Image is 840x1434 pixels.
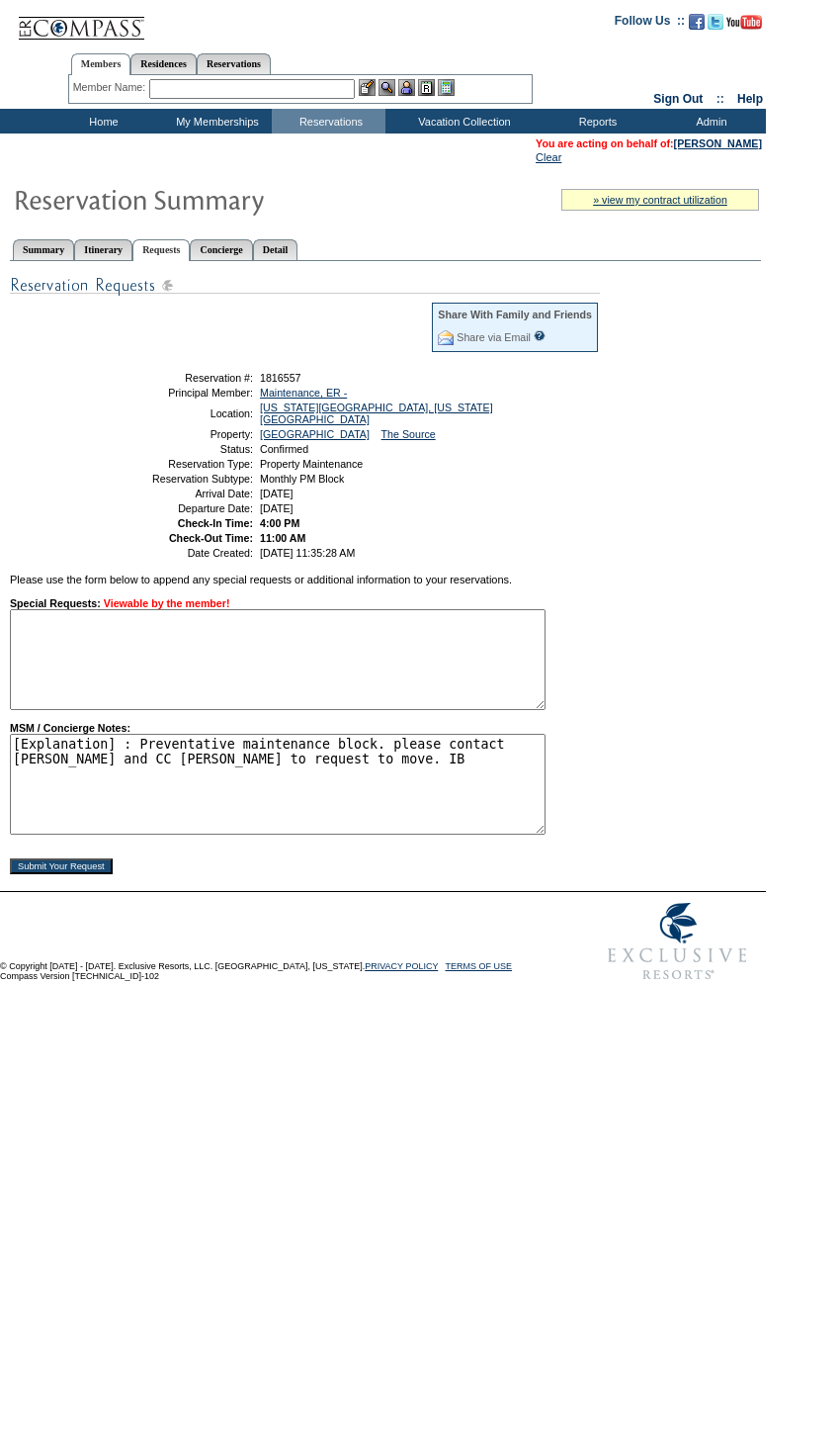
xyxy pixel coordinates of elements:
span: :: [716,92,724,106]
td: Arrival Date: [112,488,253,499]
img: View [378,79,395,96]
td: Status: [112,443,253,455]
a: Residences [130,53,197,74]
img: Reservaton Summary [13,179,408,219]
a: Become our fan on Facebook [689,20,705,32]
a: [GEOGRAPHIC_DATA] [260,428,370,440]
td: Date Created: [112,547,253,559]
img: Become our fan on Facebook [689,14,705,30]
img: Impersonate [398,79,415,96]
a: Detail [253,239,298,260]
div: Share With Family and Friends [438,309,592,320]
span: Please use the form below to append any special requests or additional information to your reserv... [10,574,512,585]
span: Confirmed [260,443,308,455]
a: Help [737,92,763,106]
a: Requests [132,239,190,261]
span: You are acting on behalf of: [536,137,762,149]
img: Subscribe to our YouTube Channel [726,15,762,30]
td: Admin [652,109,766,134]
img: b_edit.gif [359,79,376,96]
td: Departure Date: [112,502,253,514]
a: The Source [381,428,436,440]
img: Special Requests [10,273,600,298]
td: Home [44,109,158,134]
span: Property Maintenance [260,458,363,470]
a: PRIVACY POLICY [365,961,438,971]
strong: Check-In Time: [178,517,253,529]
span: 11:00 AM [260,532,305,544]
strong: Check-Out Time: [169,532,253,544]
a: TERMS OF USE [446,961,513,971]
img: Exclusive Resorts [589,892,766,991]
a: Members [71,53,131,75]
a: [US_STATE][GEOGRAPHIC_DATA], [US_STATE][GEOGRAPHIC_DATA] [260,402,493,425]
img: b_calculator.gif [438,79,455,96]
td: Location: [112,402,253,425]
a: Maintenance, ER - [260,387,347,399]
a: Subscribe to our YouTube Channel [726,20,762,32]
td: Follow Us :: [615,12,685,36]
span: Monthly PM Block [260,473,344,485]
img: Reservations [418,79,435,96]
a: Itinerary [74,239,132,260]
a: [PERSON_NAME] [674,137,762,149]
a: Clear [536,151,561,163]
span: Viewable by the member! [104,597,230,609]
span: 1816557 [260,372,301,384]
input: Submit Your Request [10,858,113,874]
input: What is this? [534,330,546,341]
a: Sign Out [653,92,703,106]
td: Reservation Subtype: [112,473,253,485]
td: Reservation Type: [112,458,253,470]
strong: Special Requests: [10,597,101,609]
span: [DATE] [260,488,294,499]
td: Principal Member: [112,387,253,399]
td: Reservations [272,109,385,134]
img: Follow us on Twitter [708,14,723,30]
a: Reservations [197,53,271,74]
td: Reports [539,109,652,134]
a: Share via Email [457,331,531,343]
td: Vacation Collection [385,109,539,134]
a: Concierge [190,239,252,260]
strong: MSM / Concierge Notes: [10,722,546,837]
span: [DATE] 11:35:28 AM [260,547,355,559]
div: Member Name: [73,79,149,96]
td: Reservation #: [112,372,253,384]
textarea: [Explanation] : Preventative maintenance block. please contact [PERSON_NAME] and CC [PERSON_NAME]... [10,734,546,835]
a: » view my contract utilization [593,194,727,206]
a: Summary [13,239,74,260]
span: [DATE] [260,502,294,514]
td: My Memberships [158,109,272,134]
td: Property: [112,428,253,440]
span: 4:00 PM [260,517,299,529]
a: Follow us on Twitter [708,20,723,32]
